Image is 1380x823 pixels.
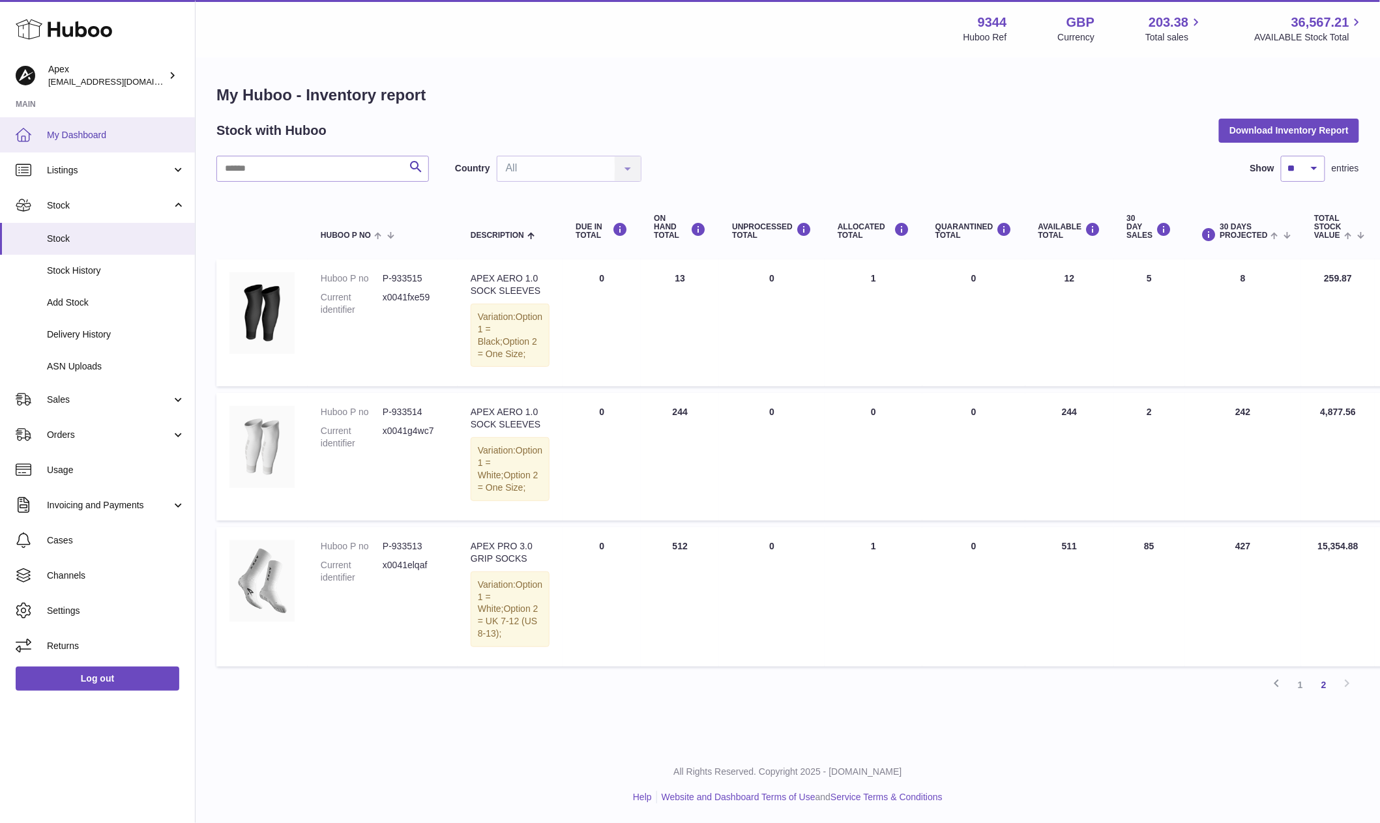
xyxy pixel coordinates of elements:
span: Total sales [1145,31,1203,44]
span: Cases [47,534,185,547]
span: Stock [47,199,171,212]
td: 511 [1025,527,1114,667]
span: 0 [971,273,976,283]
a: Website and Dashboard Terms of Use [662,792,815,802]
div: Variation: [471,437,550,501]
td: 0 [719,527,825,667]
span: Option 1 = Black; [478,311,542,347]
span: Channels [47,570,185,582]
td: 242 [1185,393,1302,520]
p: All Rights Reserved. Copyright 2025 - [DOMAIN_NAME] [206,766,1370,778]
strong: 9344 [978,14,1007,31]
span: 0 [971,407,976,417]
img: product image [229,406,295,487]
span: Sales [47,394,171,406]
div: APEX PRO 3.0 GRIP SOCKS [471,540,550,565]
dt: Current identifier [321,291,383,316]
div: ALLOCATED Total [838,222,909,240]
td: 0 [563,259,641,386]
span: Listings [47,164,171,177]
div: Currency [1058,31,1095,44]
div: UNPROCESSED Total [732,222,812,240]
td: 2 [1114,393,1185,520]
img: product image [229,540,295,622]
span: Orders [47,429,171,441]
span: Settings [47,605,185,617]
span: Delivery History [47,328,185,341]
div: Variation: [471,304,550,368]
dd: x0041fxe59 [383,291,445,316]
dd: P-933513 [383,540,445,553]
td: 5 [1114,259,1185,386]
span: Huboo P no [321,231,371,240]
span: Option 1 = White; [478,579,542,614]
dt: Huboo P no [321,540,383,553]
td: 512 [641,527,719,667]
div: 30 DAY SALES [1127,214,1172,240]
li: and [657,791,943,803]
div: DUE IN TOTAL [576,222,628,240]
span: [EMAIL_ADDRESS][DOMAIN_NAME] [48,76,192,87]
td: 244 [1025,393,1114,520]
td: 1 [825,527,922,667]
span: ASN Uploads [47,360,185,373]
span: Add Stock [47,296,185,309]
td: 244 [641,393,719,520]
button: Download Inventory Report [1219,119,1359,142]
td: 0 [719,259,825,386]
div: Apex [48,63,166,88]
span: 259.87 [1324,273,1352,283]
dt: Current identifier [321,559,383,584]
img: hello@apexsox.com [16,66,35,85]
a: 203.38 Total sales [1145,14,1203,44]
span: 4,877.56 [1321,407,1357,417]
div: Huboo Ref [963,31,1007,44]
span: 15,354.88 [1318,541,1358,551]
span: Returns [47,640,185,652]
span: Option 2 = One Size; [478,470,538,493]
div: ON HAND Total [654,214,706,240]
span: Option 1 = White; [478,445,542,480]
h2: Stock with Huboo [216,122,327,139]
td: 8 [1185,259,1302,386]
a: 2 [1312,673,1336,697]
td: 0 [825,393,922,520]
dd: P-933515 [383,272,445,285]
span: Stock [47,233,185,245]
span: Description [471,231,524,240]
span: Option 2 = One Size; [478,336,537,359]
h1: My Huboo - Inventory report [216,85,1359,106]
span: Usage [47,464,185,476]
span: 203.38 [1149,14,1188,31]
span: Total stock value [1314,214,1342,240]
span: entries [1332,162,1359,175]
label: Country [455,162,490,175]
div: APEX AERO 1.0 SOCK SLEEVES [471,272,550,297]
td: 1 [825,259,922,386]
span: Stock History [47,265,185,277]
div: AVAILABLE Total [1038,222,1101,240]
dd: P-933514 [383,406,445,418]
td: 85 [1114,527,1185,667]
label: Show [1250,162,1274,175]
div: APEX AERO 1.0 SOCK SLEEVES [471,406,550,431]
span: 0 [971,541,976,551]
span: 36,567.21 [1291,14,1349,31]
div: QUARANTINED Total [935,222,1012,240]
a: 36,567.21 AVAILABLE Stock Total [1254,14,1364,44]
dt: Huboo P no [321,272,383,285]
td: 427 [1185,527,1302,667]
div: Variation: [471,571,550,647]
td: 0 [719,393,825,520]
img: product image [229,272,295,354]
span: 30 DAYS PROJECTED [1220,223,1268,240]
td: 13 [641,259,719,386]
strong: GBP [1066,14,1094,31]
td: 12 [1025,259,1114,386]
a: Service Terms & Conditions [830,792,943,802]
td: 0 [563,393,641,520]
td: 0 [563,527,641,667]
a: Log out [16,667,179,690]
dt: Huboo P no [321,406,383,418]
dd: x0041elqaf [383,559,445,584]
